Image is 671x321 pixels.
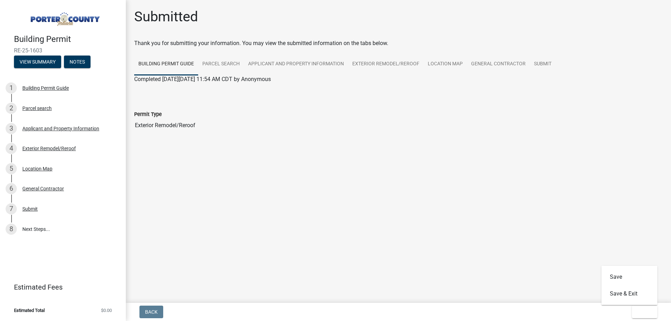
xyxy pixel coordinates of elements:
[22,106,52,111] div: Parcel search
[145,309,158,315] span: Back
[14,56,61,68] button: View Summary
[637,309,648,315] span: Exit
[14,47,112,54] span: RE-25-1603
[14,59,61,65] wm-modal-confirm: Summary
[601,269,657,285] button: Save
[134,8,198,25] h1: Submitted
[6,82,17,94] div: 1
[14,7,115,27] img: Porter County, Indiana
[22,206,38,211] div: Submit
[6,123,17,134] div: 3
[14,308,45,313] span: Estimated Total
[22,186,64,191] div: General Contractor
[22,166,52,171] div: Location Map
[14,34,120,44] h4: Building Permit
[6,183,17,194] div: 6
[530,53,556,75] a: Submit
[244,53,348,75] a: Applicant and Property Information
[101,308,112,313] span: $0.00
[6,163,17,174] div: 5
[632,306,657,318] button: Exit
[6,103,17,114] div: 2
[6,143,17,154] div: 4
[22,126,99,131] div: Applicant and Property Information
[6,203,17,214] div: 7
[601,285,657,302] button: Save & Exit
[134,112,162,117] label: Permit Type
[22,86,69,90] div: Building Permit Guide
[134,76,271,82] span: Completed [DATE][DATE] 11:54 AM CDT by Anonymous
[22,146,76,151] div: Exterior Remodel/Reroof
[64,56,91,68] button: Notes
[6,224,17,235] div: 8
[348,53,424,75] a: Exterior Remodel/Reroof
[134,39,663,48] div: Thank you for submitting your information. You may view the submitted information on the tabs below.
[134,53,198,75] a: Building Permit Guide
[467,53,530,75] a: General Contractor
[198,53,244,75] a: Parcel search
[64,59,91,65] wm-modal-confirm: Notes
[601,266,657,305] div: Exit
[424,53,467,75] a: Location Map
[139,306,163,318] button: Back
[6,280,115,294] a: Estimated Fees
